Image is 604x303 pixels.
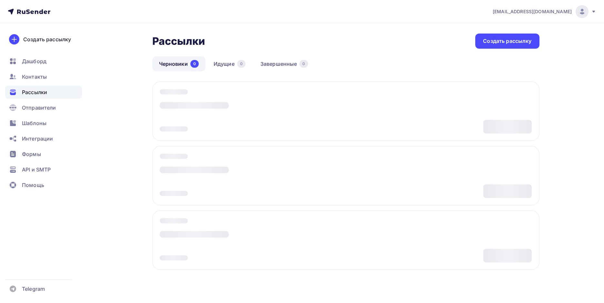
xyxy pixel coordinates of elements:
span: Контакты [22,73,47,81]
span: Формы [22,150,41,158]
a: Дашборд [5,55,82,68]
div: 0 [237,60,246,68]
div: Создать рассылку [483,37,531,45]
a: [EMAIL_ADDRESS][DOMAIN_NAME] [493,5,596,18]
span: Рассылки [22,88,47,96]
span: Дашборд [22,57,46,65]
h2: Рассылки [152,35,205,48]
div: Создать рассылку [23,35,71,43]
a: Черновики0 [152,56,206,71]
a: Формы [5,148,82,161]
a: Рассылки [5,86,82,99]
span: Отправители [22,104,56,112]
div: 0 [299,60,308,68]
span: API и SMTP [22,166,51,173]
a: Контакты [5,70,82,83]
span: Помощь [22,181,44,189]
span: Telegram [22,285,45,293]
span: [EMAIL_ADDRESS][DOMAIN_NAME] [493,8,572,15]
div: 0 [190,60,199,68]
a: Отправители [5,101,82,114]
span: Шаблоны [22,119,46,127]
a: Шаблоны [5,117,82,130]
span: Интеграции [22,135,53,142]
a: Завершенные0 [254,56,315,71]
a: Идущие0 [207,56,252,71]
